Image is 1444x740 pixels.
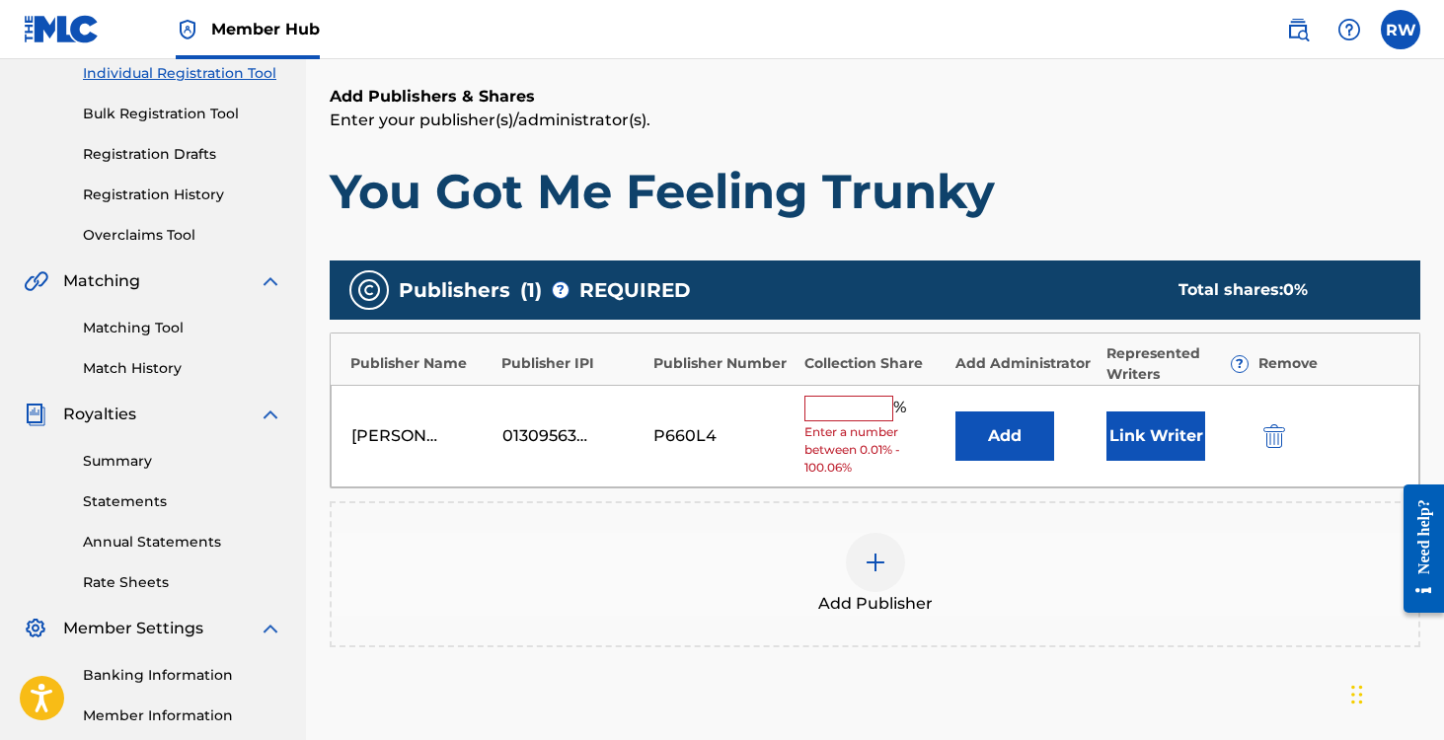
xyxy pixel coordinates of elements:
span: REQUIRED [579,275,691,305]
div: User Menu [1381,10,1420,49]
iframe: Resource Center [1389,478,1444,621]
h1: You Got Me Feeling Trunky [330,162,1420,221]
span: Member Settings [63,617,203,640]
a: Registration Drafts [83,144,282,165]
div: Help [1330,10,1369,49]
a: Summary [83,451,282,472]
button: Add [955,411,1054,461]
img: help [1337,18,1361,41]
a: Member Information [83,705,282,726]
a: Overclaims Tool [83,225,282,246]
div: Publisher Number [653,353,795,374]
span: ? [1232,356,1248,372]
div: Drag [1351,665,1363,724]
div: Publisher IPI [501,353,643,374]
span: ( 1 ) [520,275,542,305]
span: Publishers [399,275,510,305]
a: Annual Statements [83,532,282,553]
div: Represented Writers [1106,343,1248,385]
a: Match History [83,358,282,379]
img: expand [259,617,282,640]
a: Matching Tool [83,318,282,338]
a: Individual Registration Tool [83,63,282,84]
img: MLC Logo [24,15,100,43]
span: % [893,396,911,421]
img: Top Rightsholder [176,18,199,41]
span: Enter a number between 0.01% - 100.06% [804,423,946,477]
h6: Add Publishers & Shares [330,85,1420,109]
img: search [1286,18,1310,41]
span: ? [553,282,569,298]
span: Member Hub [211,18,320,40]
img: Member Settings [24,617,47,640]
a: Registration History [83,185,282,205]
a: Public Search [1278,10,1318,49]
button: Link Writer [1106,411,1205,461]
p: Enter your publisher(s)/administrator(s). [330,109,1420,132]
img: Royalties [24,403,47,426]
img: expand [259,403,282,426]
div: Publisher Name [350,353,492,374]
div: Add Administrator [955,353,1097,374]
img: add [864,551,887,574]
span: Matching [63,269,140,293]
div: Collection Share [804,353,946,374]
a: Bulk Registration Tool [83,104,282,124]
iframe: Chat Widget [1345,645,1444,740]
div: Remove [1258,353,1400,374]
a: Statements [83,491,282,512]
span: 0 % [1283,280,1308,299]
div: Total shares: [1178,278,1381,302]
span: Royalties [63,403,136,426]
img: expand [259,269,282,293]
span: Add Publisher [818,592,933,616]
img: Matching [24,269,48,293]
img: 12a2ab48e56ec057fbd8.svg [1263,424,1285,448]
img: publishers [357,278,381,302]
a: Banking Information [83,665,282,686]
a: Rate Sheets [83,572,282,593]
